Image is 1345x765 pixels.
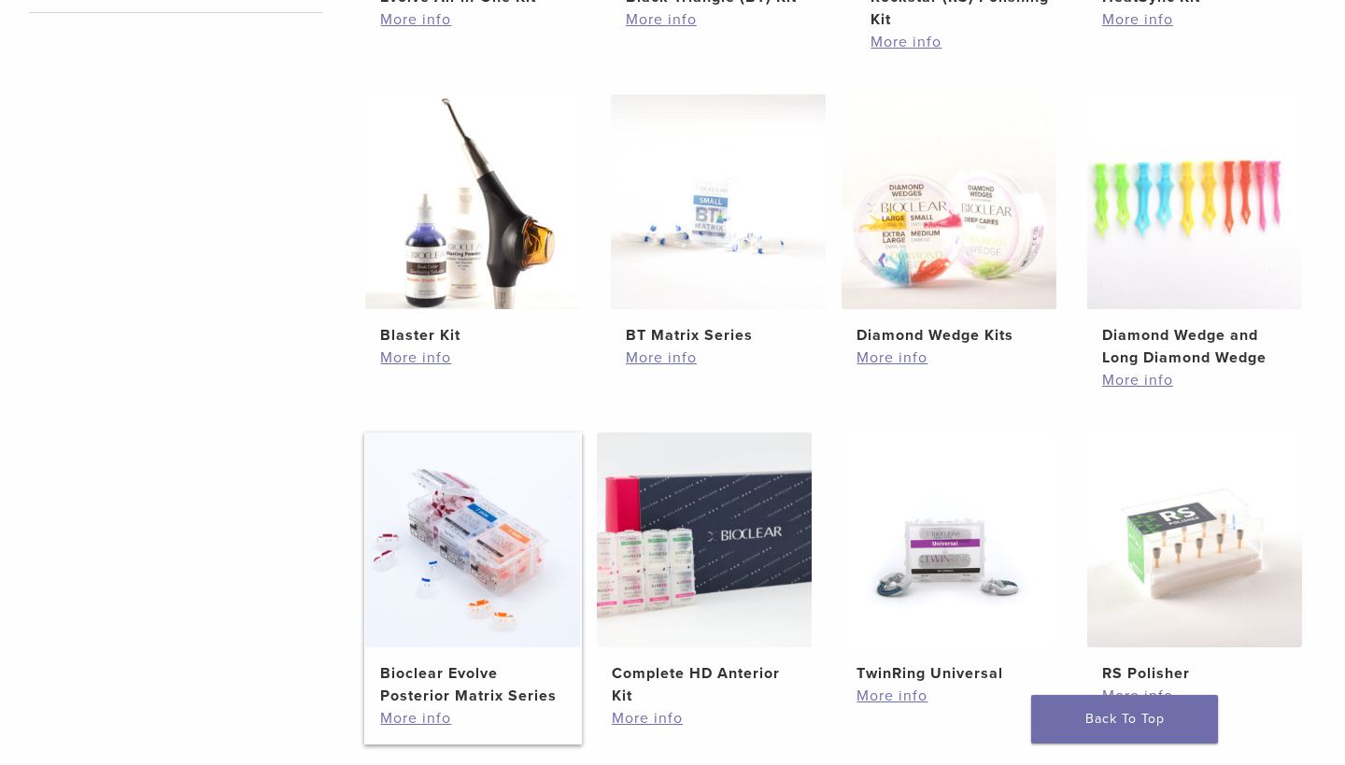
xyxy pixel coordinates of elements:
img: RS Polisher [1087,432,1302,647]
img: Diamond Wedge Kits [842,94,1056,309]
img: BT Matrix Series [611,94,826,309]
a: Diamond Wedge KitsDiamond Wedge Kits [841,94,1058,347]
a: More info [1102,8,1287,31]
a: RS PolisherRS Polisher [1086,432,1304,685]
a: More info [612,707,797,730]
a: Back To Top [1031,695,1218,744]
a: More info [1102,685,1287,707]
h2: Diamond Wedge Kits [857,324,1041,347]
h2: Complete HD Anterior Kit [612,662,797,707]
img: Bioclear Evolve Posterior Matrix Series [365,432,580,647]
a: Bioclear Evolve Posterior Matrix SeriesBioclear Evolve Posterior Matrix Series [364,432,582,707]
a: More info [626,347,811,369]
h2: Bioclear Evolve Posterior Matrix Series [380,662,565,707]
a: BT Matrix SeriesBT Matrix Series [610,94,828,347]
img: Blaster Kit [365,94,580,309]
a: More info [857,685,1041,707]
h2: BT Matrix Series [626,324,811,347]
a: More info [626,8,811,31]
a: More info [380,8,565,31]
a: More info [871,31,1055,53]
img: TwinRing Universal [842,432,1056,647]
img: Complete HD Anterior Kit [597,432,812,647]
h2: Blaster Kit [380,324,565,347]
h2: RS Polisher [1102,662,1287,685]
a: Blaster KitBlaster Kit [364,94,582,347]
a: More info [1102,369,1287,391]
a: TwinRing UniversalTwinRing Universal [841,432,1058,685]
a: More info [857,347,1041,369]
img: Diamond Wedge and Long Diamond Wedge [1087,94,1302,309]
h2: Diamond Wedge and Long Diamond Wedge [1102,324,1287,369]
a: Complete HD Anterior KitComplete HD Anterior Kit [596,432,814,707]
a: Diamond Wedge and Long Diamond WedgeDiamond Wedge and Long Diamond Wedge [1086,94,1304,369]
a: More info [380,707,565,730]
h2: TwinRing Universal [857,662,1041,685]
a: More info [380,347,565,369]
